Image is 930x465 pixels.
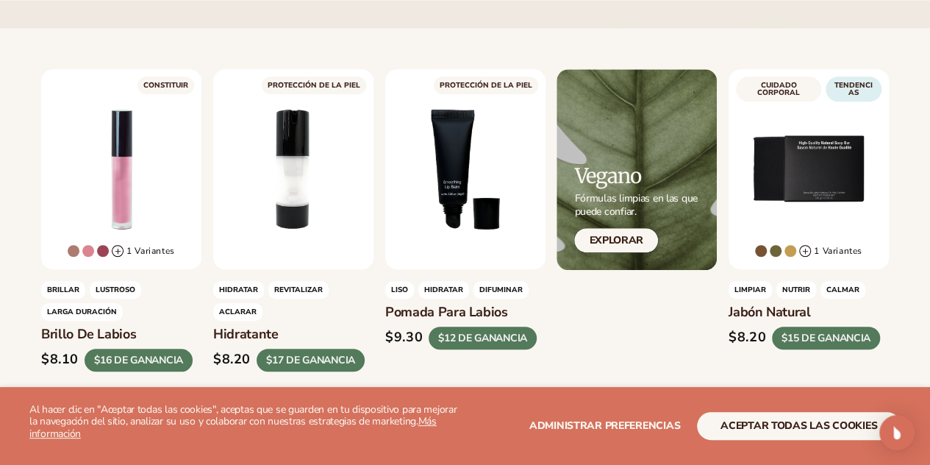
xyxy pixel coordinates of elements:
font: Limpiar [734,285,766,296]
font: REVITALIZAR [274,285,323,296]
a: Explorar [574,228,657,252]
font: Hidratante [213,326,278,344]
font: $15 DE GANANCIA [781,331,870,345]
font: LARGA DURACIÓN [47,308,117,318]
font: Pomada para labios [385,304,508,322]
font: CALMAR [826,285,859,296]
font: $8.20 [213,351,251,369]
font: ACLARAR [219,308,257,318]
font: $17 DE GANANCIA [266,353,355,367]
font: HIDRATAR [424,285,463,296]
font: Al hacer clic en "Aceptar todas las cookies", aceptas que se guarden en tu dispositivo para mejor... [29,402,457,429]
div: Abrir Intercom Messenger [879,415,915,450]
font: Vegano [574,163,640,189]
font: HIDRATAR [219,285,258,296]
font: aceptar todas las cookies [720,419,877,433]
font: $12 DE GANANCIA [438,331,527,345]
a: Más información [29,414,437,441]
button: aceptar todas las cookies [697,412,901,440]
font: $8.20 [729,329,766,347]
font: Brillo de labios [41,326,136,344]
font: Brillar [47,285,79,296]
font: Fórmulas limpias en las que puede confiar. [574,191,697,219]
font: Jabón natural [729,304,810,322]
font: LUSTROSO [96,285,135,296]
font: $8.10 [41,351,79,369]
button: Administrar preferencias [529,412,680,440]
font: LISO [391,285,408,296]
font: $9.30 [385,329,423,347]
font: Administrar preferencias [529,419,680,433]
font: DIFUMINAR [479,285,523,296]
font: NUTRIR [782,285,810,296]
font: $16 DE GANANCIA [94,353,183,367]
